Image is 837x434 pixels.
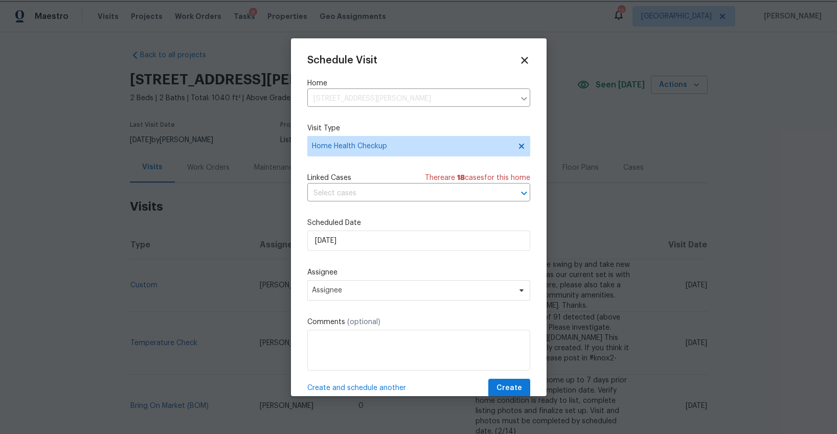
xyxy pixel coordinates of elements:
span: (optional) [347,318,380,326]
span: There are case s for this home [425,173,530,183]
span: Create and schedule another [307,383,406,393]
span: Assignee [312,286,512,294]
input: M/D/YYYY [307,231,530,251]
button: Open [517,186,531,200]
span: Schedule Visit [307,55,377,65]
span: 18 [457,174,465,181]
input: Select cases [307,186,502,201]
label: Assignee [307,267,530,278]
span: Create [496,382,522,395]
button: Create [488,379,530,398]
span: Linked Cases [307,173,351,183]
input: Enter in an address [307,91,515,107]
label: Scheduled Date [307,218,530,228]
label: Comments [307,317,530,327]
label: Visit Type [307,123,530,133]
span: Home Health Checkup [312,141,511,151]
span: Close [519,55,530,66]
label: Home [307,78,530,88]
